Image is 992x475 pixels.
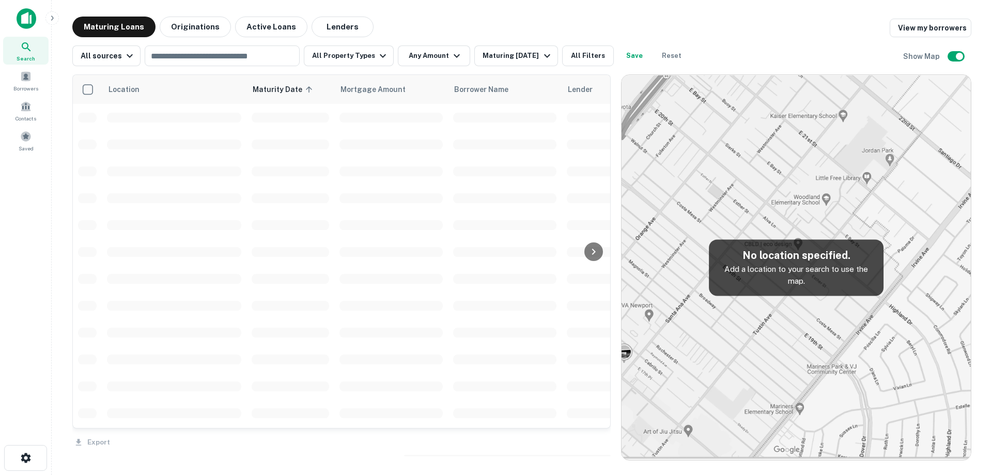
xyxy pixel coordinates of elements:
[253,83,316,96] span: Maturity Date
[622,75,971,460] img: map-placeholder.webp
[890,19,971,37] a: View my borrowers
[72,45,141,66] button: All sources
[17,54,35,63] span: Search
[474,45,557,66] button: Maturing [DATE]
[160,17,231,37] button: Originations
[448,75,562,104] th: Borrower Name
[562,45,614,66] button: All Filters
[618,45,651,66] button: Save your search to get updates of matches that match your search criteria.
[568,83,593,96] span: Lender
[304,45,394,66] button: All Property Types
[16,114,36,122] span: Contacts
[81,50,136,62] div: All sources
[13,84,38,93] span: Borrowers
[398,45,470,66] button: Any Amount
[108,83,139,96] span: Location
[3,37,49,65] a: Search
[72,17,156,37] button: Maturing Loans
[562,75,727,104] th: Lender
[717,263,875,287] p: Add a location to your search to use the map.
[3,97,49,125] a: Contacts
[312,17,374,37] button: Lenders
[454,83,508,96] span: Borrower Name
[17,8,36,29] img: capitalize-icon.png
[3,67,49,95] a: Borrowers
[3,127,49,155] a: Saved
[235,17,307,37] button: Active Loans
[655,45,688,66] button: Reset
[19,144,34,152] span: Saved
[246,75,334,104] th: Maturity Date
[717,248,875,263] h5: No location specified.
[903,51,941,62] h6: Show Map
[334,75,448,104] th: Mortgage Amount
[940,392,992,442] iframe: Chat Widget
[102,75,246,104] th: Location
[483,50,553,62] div: Maturing [DATE]
[340,83,419,96] span: Mortgage Amount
